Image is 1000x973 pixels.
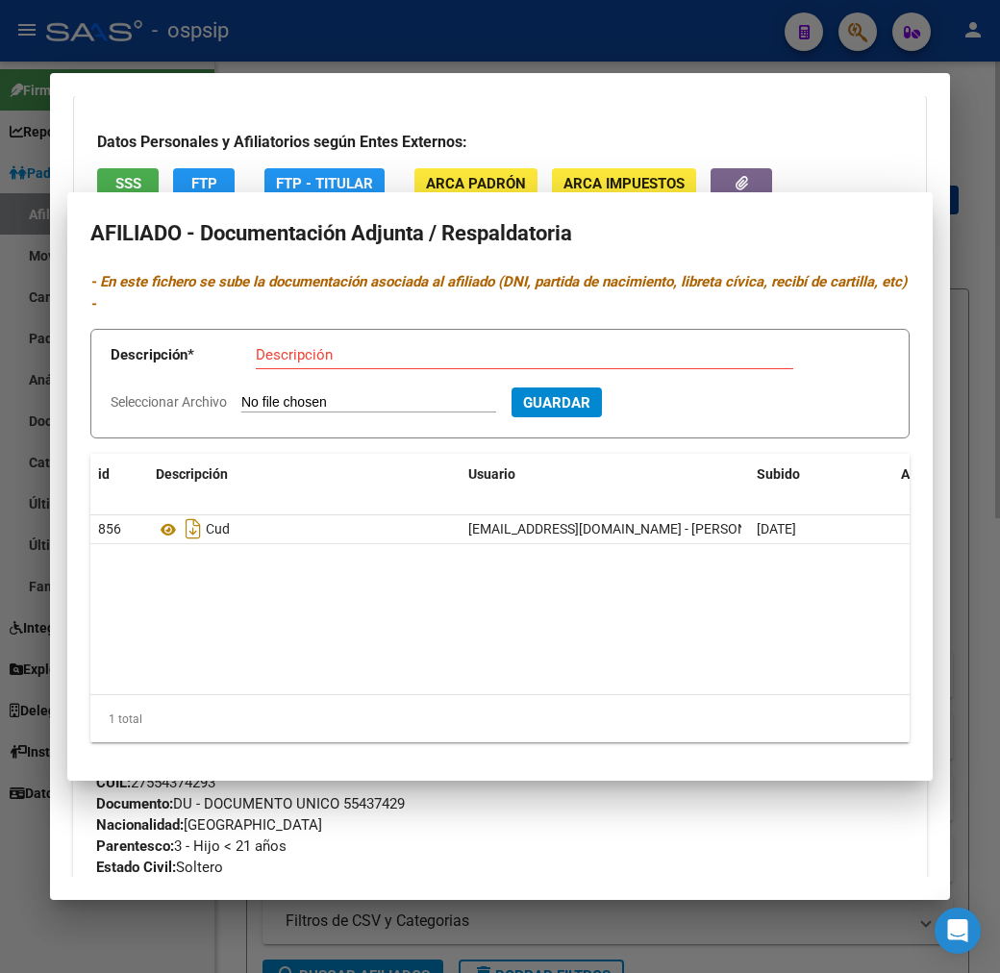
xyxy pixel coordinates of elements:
[757,466,800,482] span: Subido
[96,795,405,812] span: DU - DOCUMENTO UNICO 55437429
[468,466,515,482] span: Usuario
[173,168,235,198] button: FTP
[90,273,907,312] i: - En este fichero se sube la documentación asociada al afiliado (DNI, partida de nacimiento, libr...
[749,454,893,495] datatable-header-cell: Subido
[512,387,602,417] button: Guardar
[191,175,217,192] span: FTP
[90,215,910,252] h2: AFILIADO - Documentación Adjunta / Respaldatoria
[552,168,696,198] button: ARCA Impuestos
[264,168,385,198] button: FTP - Titular
[111,394,227,410] span: Seleccionar Archivo
[97,131,903,154] h3: Datos Personales y Afiliatorios según Entes Externos:
[90,695,910,743] div: 1 total
[935,908,981,954] div: Open Intercom Messenger
[563,175,685,192] span: ARCA Impuestos
[96,774,215,791] span: 27554374293
[181,513,206,544] i: Descargar documento
[276,175,373,192] span: FTP - Titular
[96,816,184,834] strong: Nacionalidad:
[96,837,174,855] strong: Parentesco:
[523,394,590,412] span: Guardar
[111,344,256,366] p: Descripción
[426,175,526,192] span: ARCA Padrón
[115,175,141,192] span: SSS
[148,454,461,495] datatable-header-cell: Descripción
[96,774,131,791] strong: CUIL:
[901,466,942,482] span: Acción
[96,859,223,876] span: Soltero
[757,521,796,536] span: [DATE]
[97,168,159,198] button: SSS
[468,521,794,536] span: [EMAIL_ADDRESS][DOMAIN_NAME] - [PERSON_NAME]
[96,816,322,834] span: [GEOGRAPHIC_DATA]
[98,521,121,536] span: 856
[414,168,537,198] button: ARCA Padrón
[461,454,749,495] datatable-header-cell: Usuario
[96,837,287,855] span: 3 - Hijo < 21 años
[98,466,110,482] span: id
[156,466,228,482] span: Descripción
[893,454,989,495] datatable-header-cell: Acción
[96,795,173,812] strong: Documento:
[90,454,148,495] datatable-header-cell: id
[206,522,230,537] span: Cud
[96,859,176,876] strong: Estado Civil:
